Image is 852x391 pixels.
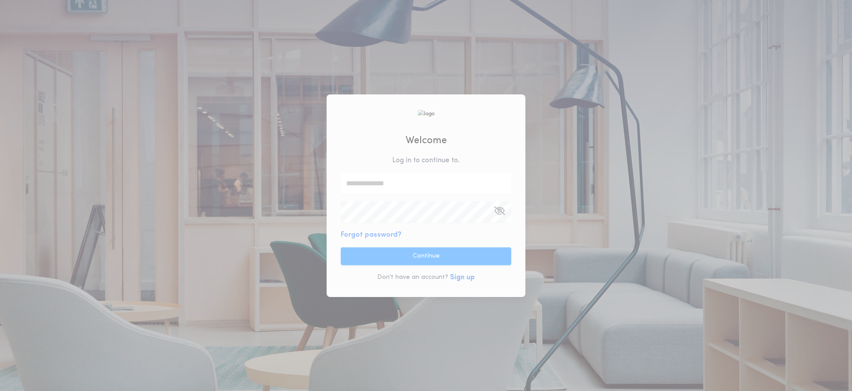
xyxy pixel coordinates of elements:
img: logo [418,109,434,118]
button: Forgot password? [341,230,402,240]
p: Log in to continue to . [392,155,460,166]
button: Continue [341,247,511,265]
h2: Welcome [406,133,447,148]
button: Sign up [450,272,475,283]
p: Don't have an account? [377,273,448,282]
